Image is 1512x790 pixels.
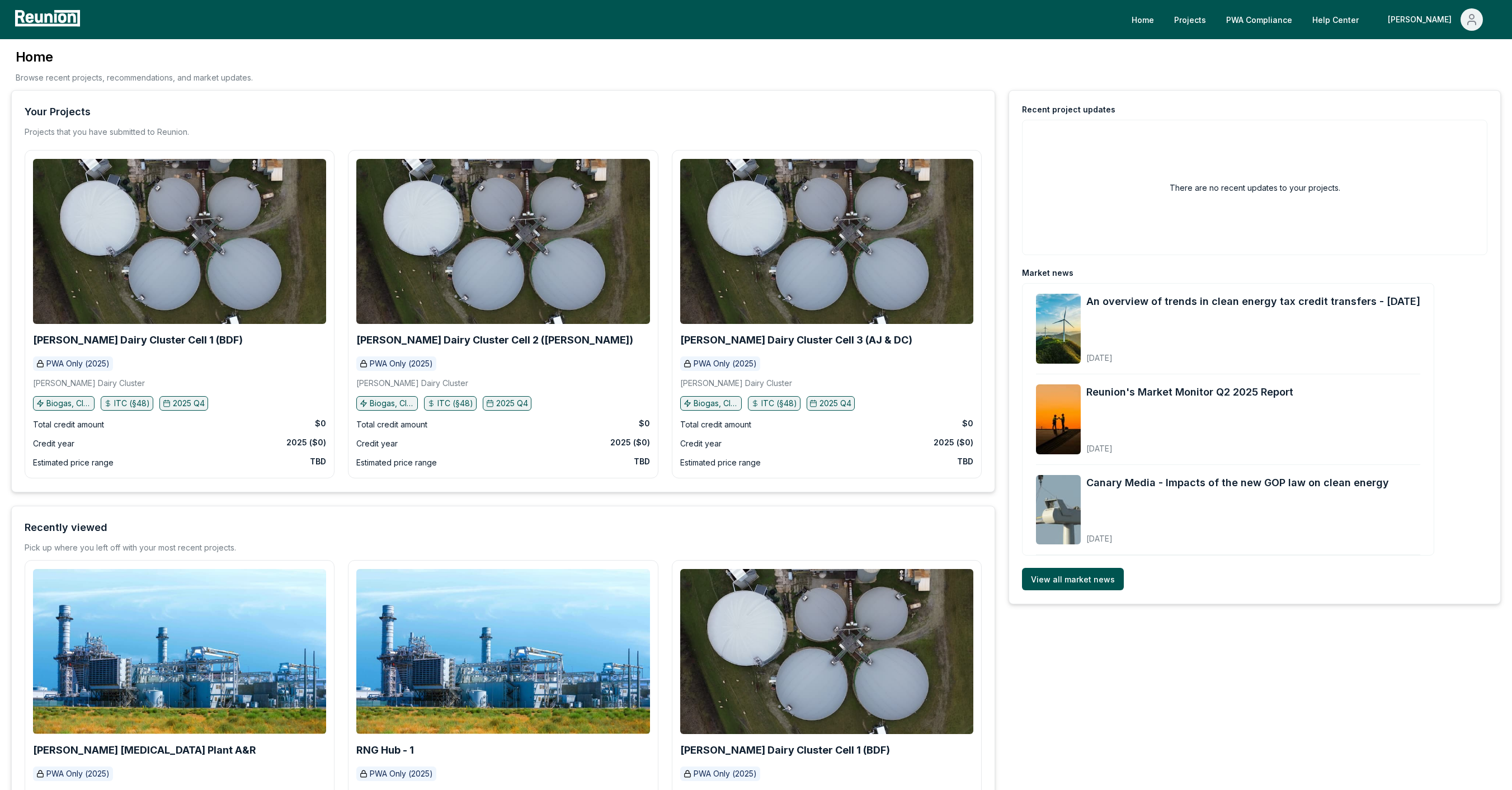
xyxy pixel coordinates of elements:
[33,744,256,756] b: [PERSON_NAME] [MEDICAL_DATA] Plant A&R
[680,334,912,346] b: [PERSON_NAME] Dairy Cluster Cell 3 (AJ & DC)
[356,437,398,450] div: Credit year
[25,104,91,120] div: Your Projects
[33,418,104,431] div: Total credit amount
[1086,344,1420,364] div: [DATE]
[356,418,427,431] div: Total credit amount
[1036,294,1081,364] img: An overview of trends in clean energy tax credit transfers - August 2025
[16,72,253,83] p: Browse recent projects, recommendations, and market updates.
[114,398,150,409] p: ITC (§48)
[356,569,649,734] img: RNG Hub - 1
[694,358,757,369] p: PWA Only (2025)
[370,768,433,779] p: PWA Only (2025)
[25,520,107,535] div: Recently viewed
[25,126,189,138] p: Projects that you have submitted to Reunion.
[159,396,208,411] button: 2025 Q4
[356,396,418,411] button: Biogas, Clean Fuel Production
[496,398,528,409] p: 2025 Q4
[1303,8,1368,31] a: Help Center
[694,768,757,779] p: PWA Only (2025)
[1022,267,1073,279] div: Market news
[680,378,792,389] p: [PERSON_NAME] Dairy Cluster
[1123,8,1163,31] a: Home
[634,456,650,467] div: TBD
[356,456,437,469] div: Estimated price range
[1086,525,1389,544] div: [DATE]
[33,159,326,324] img: Borba Dairy Cluster Cell 1 (BDF)
[761,398,797,409] p: ITC (§48)
[1086,294,1420,309] a: An overview of trends in clean energy tax credit transfers - [DATE]
[1379,8,1492,31] button: [PERSON_NAME]
[962,418,973,429] div: $0
[819,398,851,409] p: 2025 Q4
[33,437,74,450] div: Credit year
[934,437,973,448] div: 2025 ($0)
[483,396,531,411] button: 2025 Q4
[437,398,473,409] p: ITC (§48)
[46,768,110,779] p: PWA Only (2025)
[356,335,633,346] a: [PERSON_NAME] Dairy Cluster Cell 2 ([PERSON_NAME])
[680,456,761,469] div: Estimated price range
[1022,104,1115,115] div: Recent project updates
[33,745,256,756] a: [PERSON_NAME] [MEDICAL_DATA] Plant A&R
[33,396,95,411] button: Biogas, Clean Fuel Production
[370,398,414,409] p: Biogas, Clean Fuel Production
[1388,8,1456,31] div: [PERSON_NAME]
[356,334,633,346] b: [PERSON_NAME] Dairy Cluster Cell 2 ([PERSON_NAME])
[1086,435,1293,454] div: [DATE]
[16,48,253,66] h3: Home
[680,335,912,346] a: [PERSON_NAME] Dairy Cluster Cell 3 (AJ & DC)
[1123,8,1501,31] nav: Main
[356,745,414,756] a: RNG Hub - 1
[1217,8,1301,31] a: PWA Compliance
[680,396,742,411] button: Biogas, Clean Fuel Production
[610,437,650,448] div: 2025 ($0)
[1022,568,1124,590] a: View all market news
[33,456,114,469] div: Estimated price range
[1036,384,1081,454] img: Reunion's Market Monitor Q2 2025 Report
[807,396,855,411] button: 2025 Q4
[173,398,205,409] p: 2025 Q4
[1036,475,1081,545] img: Canary Media - Impacts of the new GOP law on clean energy
[680,418,751,431] div: Total credit amount
[356,744,414,756] b: RNG Hub - 1
[25,542,236,553] div: Pick up where you left off with your most recent projects.
[680,569,973,734] img: Borba Dairy Cluster Cell 1 (BDF)
[1086,384,1293,400] a: Reunion's Market Monitor Q2 2025 Report
[310,456,326,467] div: TBD
[680,745,890,756] a: [PERSON_NAME] Dairy Cluster Cell 1 (BDF)
[370,358,433,369] p: PWA Only (2025)
[356,378,468,389] p: [PERSON_NAME] Dairy Cluster
[957,456,973,467] div: TBD
[33,335,243,346] a: [PERSON_NAME] Dairy Cluster Cell 1 (BDF)
[1086,475,1389,491] a: Canary Media - Impacts of the new GOP law on clean energy
[356,159,649,324] img: Borba Dairy Cluster Cell 2 (Martins)
[315,418,326,429] div: $0
[33,569,326,734] img: Keyes Ethanol Plant A&R
[1165,8,1215,31] a: Projects
[46,358,110,369] p: PWA Only (2025)
[680,744,890,756] b: [PERSON_NAME] Dairy Cluster Cell 1 (BDF)
[33,378,145,389] p: [PERSON_NAME] Dairy Cluster
[286,437,326,448] div: 2025 ($0)
[1170,182,1340,194] h2: There are no recent updates to your projects.
[33,334,243,346] b: [PERSON_NAME] Dairy Cluster Cell 1 (BDF)
[694,398,738,409] p: Biogas, Clean Fuel Production
[680,437,722,450] div: Credit year
[639,418,650,429] div: $0
[680,159,973,324] img: Borba Dairy Cluster Cell 3 (AJ & DC)
[46,398,91,409] p: Biogas, Clean Fuel Production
